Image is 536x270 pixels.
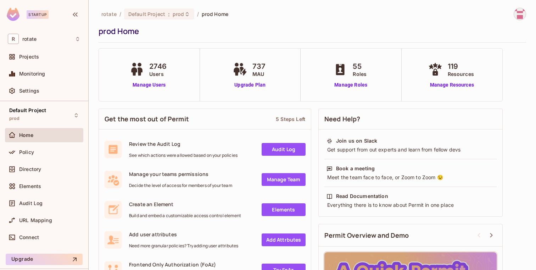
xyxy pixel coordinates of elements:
span: Get the most out of Permit [105,115,189,123]
span: : [168,11,170,17]
span: Build and embed a customizable access control element [129,213,241,219]
span: Home [19,132,34,138]
a: Audit Log [262,143,306,156]
span: Manage your teams permissions [129,171,232,177]
span: 119 [448,61,474,72]
span: Decide the level of access for members of your team [129,183,232,188]
a: Manage Team [262,173,306,186]
span: Users [149,70,167,78]
a: Add Attrbutes [262,233,306,246]
span: prod [9,116,20,121]
div: Join us on Slack [336,137,377,144]
span: Need Help? [324,115,361,123]
a: Manage Users [128,81,171,89]
span: prod [173,11,184,17]
span: Review the Audit Log [129,140,238,147]
span: Audit Log [19,200,43,206]
span: 2746 [149,61,167,72]
div: Get support from out experts and learn from fellow devs [326,146,495,153]
div: Everything there is to know about Permit in one place [326,202,495,209]
span: the active workspace [101,11,117,17]
span: MAU [252,70,266,78]
span: Monitoring [19,71,45,77]
span: Create an Element [129,201,241,208]
div: Startup [27,10,49,19]
span: Need more granular policies? Try adding user attributes [129,243,238,249]
span: Add user attributes [129,231,238,238]
div: Book a meeting [336,165,375,172]
span: prod Home [202,11,228,17]
span: Settings [19,88,39,94]
span: URL Mapping [19,217,52,223]
a: Manage Resources [426,81,478,89]
span: Connect [19,235,39,240]
span: Roles [353,70,367,78]
span: Default Project [9,108,46,113]
div: Read Documentation [336,193,388,200]
span: Directory [19,166,41,172]
li: / [119,11,121,17]
span: 55 [353,61,367,72]
span: See which actions were allowed based on your policies [129,153,238,158]
li: / [197,11,199,17]
span: Elements [19,183,41,189]
button: Upgrade [6,254,83,265]
img: SReyMgAAAABJRU5ErkJggg== [7,8,19,21]
span: Resources [448,70,474,78]
div: prod Home [99,26,523,37]
div: 5 Steps Left [276,116,305,122]
span: 737 [252,61,266,72]
span: Policy [19,149,34,155]
span: Projects [19,54,39,60]
span: Workspace: rotate [22,36,37,42]
span: Permit Overview and Demo [324,231,409,240]
div: Meet the team face to face, or Zoom to Zoom 😉 [326,174,495,181]
a: Elements [262,203,306,216]
a: Upgrade Plan [231,81,269,89]
a: Manage Roles [331,81,370,89]
span: Frontend Only Authorization (FoAz) [129,261,216,268]
img: hafiz@letsrotate.com [514,8,526,20]
span: R [8,34,19,44]
span: Default Project [128,11,165,17]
